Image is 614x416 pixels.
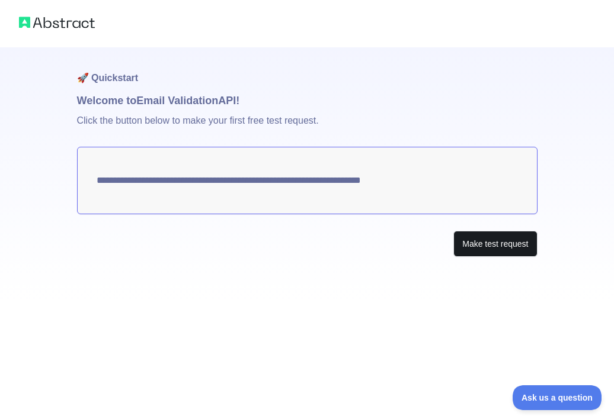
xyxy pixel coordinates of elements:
h1: 🚀 Quickstart [77,47,538,92]
p: Click the button below to make your first free test request. [77,109,538,147]
h1: Welcome to Email Validation API! [77,92,538,109]
button: Make test request [453,231,537,257]
img: Abstract logo [19,14,95,31]
iframe: Toggle Customer Support [513,385,602,410]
